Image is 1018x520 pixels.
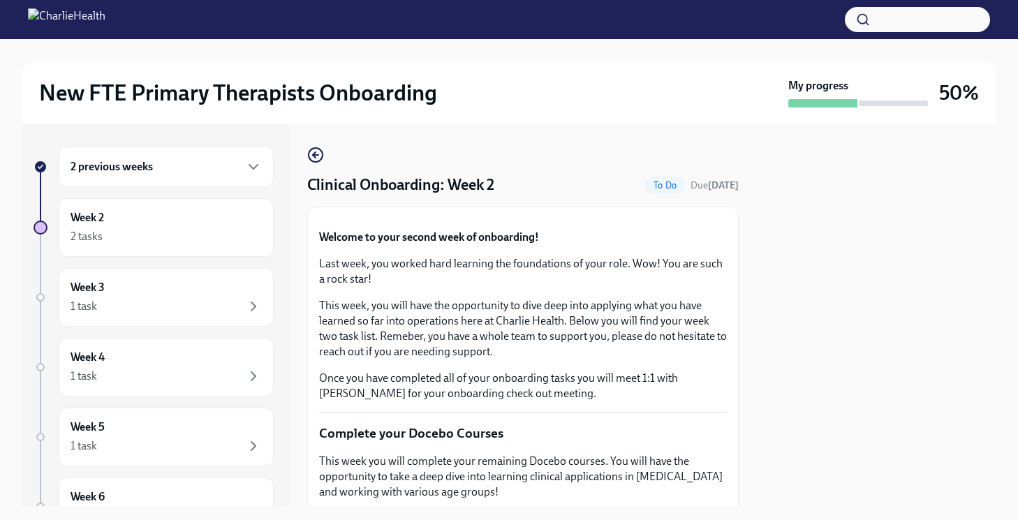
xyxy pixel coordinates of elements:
span: September 27th, 2025 07:00 [691,179,739,192]
div: 1 task [71,438,97,454]
img: CharlieHealth [28,8,105,31]
p: Once you have completed all of your onboarding tasks you will meet 1:1 with [PERSON_NAME] for you... [319,371,727,401]
span: To Do [645,180,685,191]
h2: New FTE Primary Therapists Onboarding [39,79,437,107]
span: Due [691,179,739,191]
h6: Week 5 [71,419,105,435]
strong: My progress [788,78,848,94]
a: Week 41 task [34,338,274,396]
h6: Week 3 [71,280,105,295]
div: 2 tasks [71,229,103,244]
div: 1 task [71,369,97,384]
p: This week, you will have the opportunity to dive deep into applying what you have learned so far ... [319,298,727,359]
h6: Week 6 [71,489,105,505]
strong: [DATE] [708,179,739,191]
div: 1 task [71,299,97,314]
h6: 2 previous weeks [71,159,153,174]
h4: Clinical Onboarding: Week 2 [307,174,494,195]
a: Week 22 tasks [34,198,274,257]
a: Week 31 task [34,268,274,327]
h6: Week 4 [71,350,105,365]
p: Last week, you worked hard learning the foundations of your role. Wow! You are such a rock star! [319,256,727,287]
p: Complete your Docebo Courses [319,424,727,443]
div: 2 previous weeks [59,147,274,187]
h3: 50% [939,80,979,105]
h6: Week 2 [71,210,104,225]
strong: Welcome to your second week of onboarding! [319,230,539,244]
p: This week you will complete your remaining Docebo courses. You will have the opportunity to take ... [319,454,727,500]
a: Week 51 task [34,408,274,466]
